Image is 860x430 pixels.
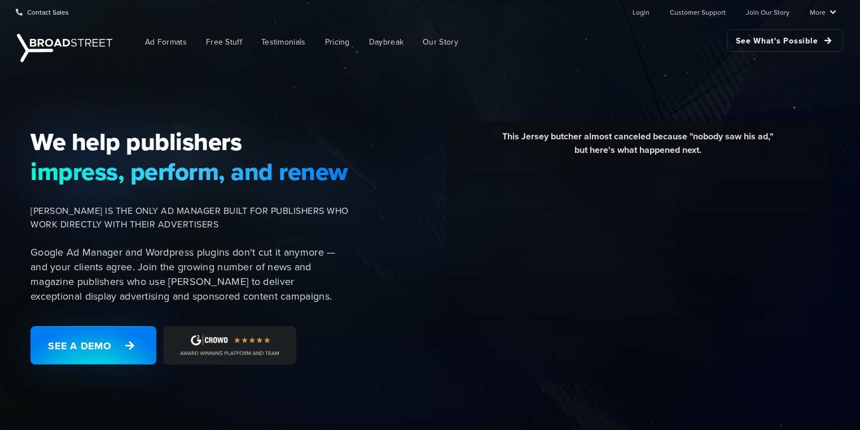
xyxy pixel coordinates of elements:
[414,29,467,55] a: Our Story
[30,326,156,365] a: See a Demo
[119,24,843,60] nav: Main
[206,36,242,48] span: Free Stuff
[198,29,251,55] a: Free Stuff
[137,29,195,55] a: Ad Formats
[253,29,314,55] a: Testimonials
[317,29,358,55] a: Pricing
[670,1,726,23] a: Customer Support
[325,36,350,48] span: Pricing
[30,204,349,231] span: [PERSON_NAME] IS THE ONLY AD MANAGER BUILT FOR PUBLISHERS WHO WORK DIRECTLY WITH THEIR ADVERTISERS
[261,36,306,48] span: Testimonials
[369,36,403,48] span: Daybreak
[423,36,458,48] span: Our Story
[30,157,349,186] span: impress, perform, and renew
[633,1,650,23] a: Login
[17,34,112,62] img: Broadstreet | The Ad Manager for Small Publishers
[727,29,843,52] a: See What's Possible
[361,29,412,55] a: Daybreak
[746,1,789,23] a: Join Our Story
[454,130,821,165] div: This Jersey butcher almost canceled because "nobody saw his ad," but here's what happened next.
[30,245,349,304] p: Google Ad Manager and Wordpress plugins don't cut it anymore — and your clients agree. Join the g...
[810,1,836,23] a: More
[454,165,821,371] iframe: YouTube video player
[145,36,187,48] span: Ad Formats
[16,1,69,23] a: Contact Sales
[30,127,349,156] span: We help publishers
